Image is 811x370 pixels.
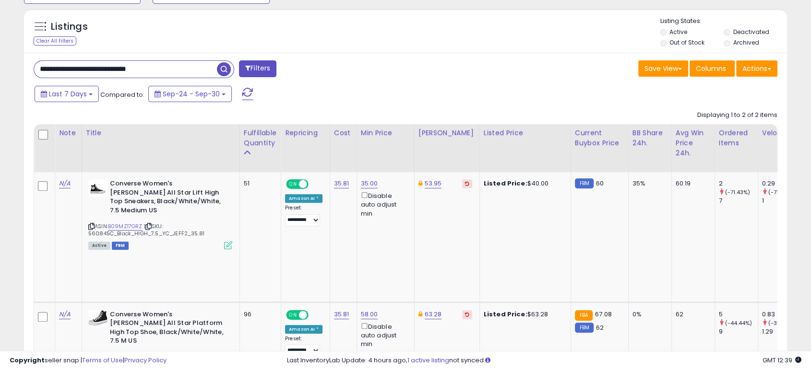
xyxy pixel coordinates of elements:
a: 63.28 [425,310,442,319]
span: | SKU: 560845C_Black_HIGH_7.5_YC_JEFF2_35.81 [88,222,204,237]
div: 96 [244,310,274,319]
div: $40.00 [484,179,563,188]
small: (-71%) [768,188,786,196]
div: Clear All Filters [34,36,76,46]
div: [PERSON_NAME] [418,128,476,138]
div: BB Share 24h. [632,128,668,148]
img: 31wTApcszpL._SL40_.jpg [88,310,107,325]
small: FBM [575,323,594,333]
div: Avg Win Price 24h. [676,128,711,158]
span: 67.08 [595,310,612,319]
div: $63.28 [484,310,563,319]
span: Sep-24 - Sep-30 [163,89,220,99]
b: Listed Price: [484,179,527,188]
a: 35.00 [361,179,378,188]
button: Last 7 Days [35,86,99,102]
div: Current Buybox Price [575,128,624,148]
div: Velocity [762,128,797,138]
div: 1 [762,197,801,205]
a: Privacy Policy [124,356,167,365]
span: ON [287,180,299,188]
div: Disable auto adjust min [361,321,407,349]
div: Note [59,128,78,138]
button: Actions [736,60,777,77]
div: 5 [719,310,758,319]
b: Listed Price: [484,310,527,319]
div: 2 [719,179,758,188]
div: 35% [632,179,664,188]
div: 0% [632,310,664,319]
div: ASIN: [88,179,232,248]
div: 1.29 [762,327,801,336]
div: Cost [334,128,353,138]
label: Active [669,28,687,36]
div: Preset: [285,335,322,357]
span: All listings currently available for purchase on Amazon [88,242,110,250]
button: Columns [690,60,735,77]
span: Compared to: [100,90,144,99]
div: 51 [244,179,274,188]
a: B09MZ17GRZ [108,222,143,231]
label: Deactivated [733,28,769,36]
div: 0.29 [762,179,801,188]
strong: Copyright [10,356,45,365]
div: Preset: [285,205,322,226]
div: Displaying 1 to 2 of 2 items [697,111,777,120]
div: Amazon AI * [285,325,322,334]
div: 7 [719,197,758,205]
div: 0.83 [762,310,801,319]
div: Last InventoryLab Update: 4 hours ago, not synced. [287,356,802,365]
a: N/A [59,179,71,188]
small: FBA [575,310,593,321]
div: Title [86,128,236,138]
a: Terms of Use [82,356,123,365]
a: 35.81 [334,310,349,319]
span: ON [287,311,299,319]
h5: Listings [51,20,88,34]
div: 62 [676,310,707,319]
b: Converse Women's [PERSON_NAME] All Star Platform High Top Shoe, Black/White/White, 7.5 M US [110,310,227,348]
small: (-35.66%) [768,319,796,327]
div: Min Price [361,128,410,138]
small: FBM [575,178,594,188]
div: 60.19 [676,179,707,188]
button: Filters [239,60,276,77]
span: Columns [696,64,726,73]
p: Listing States: [660,17,787,26]
small: (-71.43%) [725,188,750,196]
span: Last 7 Days [49,89,87,99]
img: 31CvOEs-qJL._SL40_.jpg [88,179,107,197]
div: Amazon AI * [285,194,322,203]
div: Repricing [285,128,326,138]
span: OFF [307,311,322,319]
span: 62 [596,323,604,332]
a: 35.81 [334,179,349,188]
small: (-44.44%) [725,319,752,327]
span: FBM [112,242,129,250]
span: 2025-10-9 12:39 GMT [763,356,801,365]
a: 58.00 [361,310,378,319]
div: Fulfillable Quantity [244,128,277,148]
div: Listed Price [484,128,567,138]
button: Save View [638,60,688,77]
label: Out of Stock [669,38,704,46]
div: 9 [719,327,758,336]
a: 53.95 [425,179,442,188]
b: Converse Women's [PERSON_NAME] All Star Lift High Top Sneakers, Black/White/White, 7.5 Medium US [110,179,227,217]
a: 1 active listing [407,356,449,365]
div: seller snap | | [10,356,167,365]
span: 60 [596,179,604,188]
button: Sep-24 - Sep-30 [148,86,232,102]
a: N/A [59,310,71,319]
label: Archived [733,38,759,46]
div: Ordered Items [719,128,754,148]
span: OFF [307,180,322,188]
div: Disable auto adjust min [361,190,407,218]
